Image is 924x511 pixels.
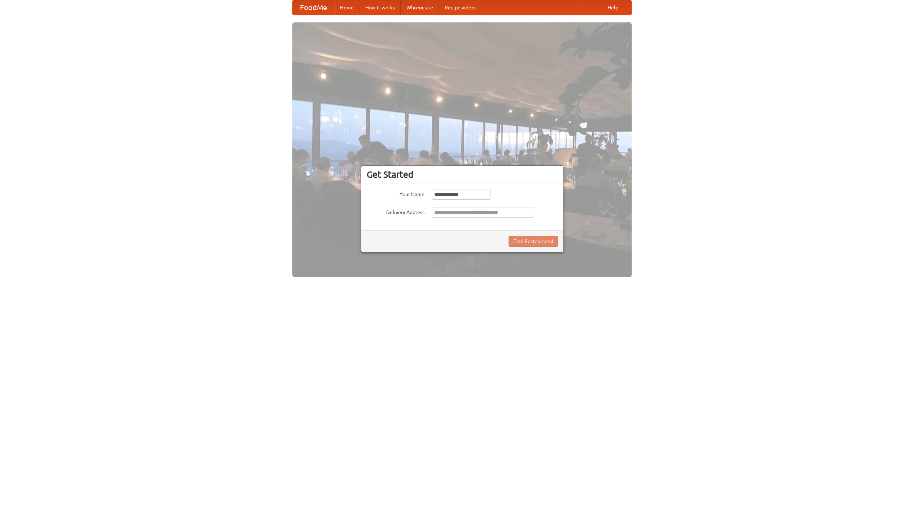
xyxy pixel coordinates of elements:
h3: Get Started [367,169,558,180]
a: FoodMe [293,0,334,15]
a: Recipe videos [439,0,482,15]
a: Home [334,0,359,15]
a: How it works [359,0,401,15]
a: Who we are [401,0,439,15]
a: Help [602,0,624,15]
button: Find Restaurants! [509,236,558,247]
label: Delivery Address [367,207,424,216]
label: Your Name [367,189,424,198]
